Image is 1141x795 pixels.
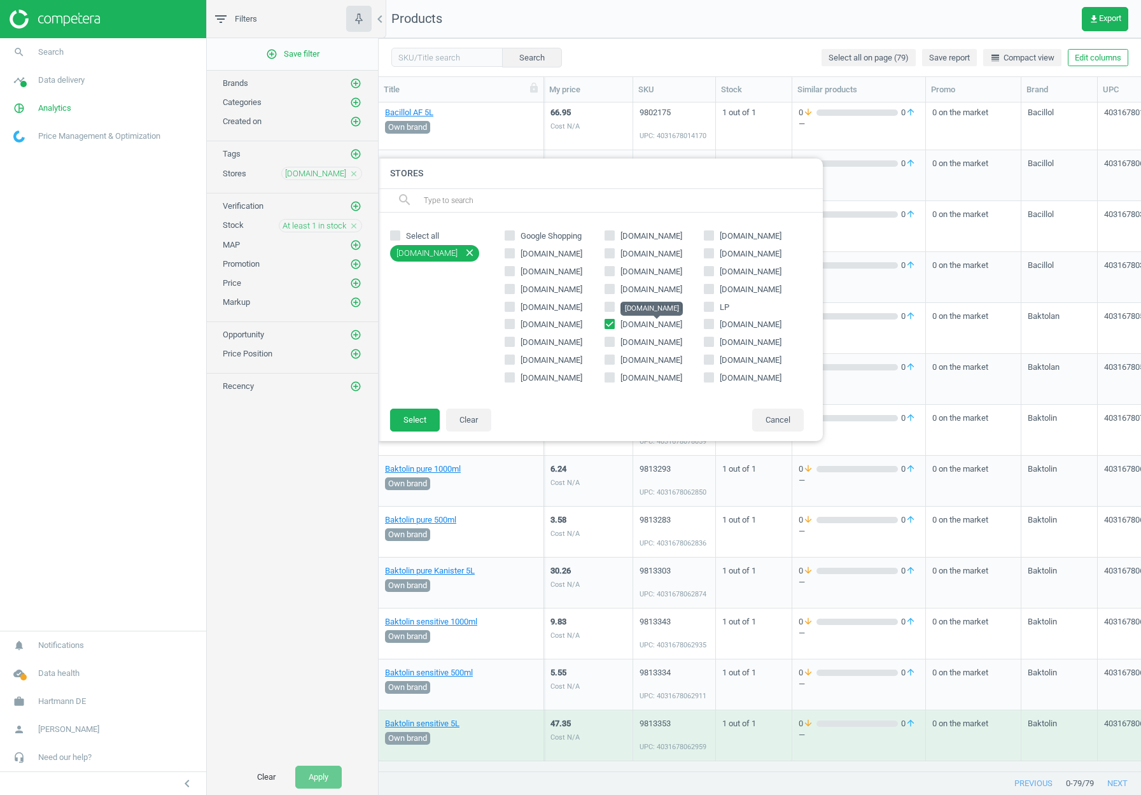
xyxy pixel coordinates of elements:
[349,258,362,271] button: add_circle_outline
[620,302,683,316] div: [DOMAIN_NAME]
[349,148,362,160] button: add_circle_outline
[223,169,246,178] span: Stores
[377,158,823,188] h4: Stores
[223,149,241,158] span: Tags
[349,296,362,309] button: add_circle_outline
[223,240,240,250] span: MAP
[7,689,31,714] i: work
[223,278,241,288] span: Price
[13,130,25,143] img: wGWNvw8QSZomAAAAABJRU5ErkJggg==
[38,46,64,58] span: Search
[223,349,272,358] span: Price Position
[349,96,362,109] button: add_circle_outline
[38,752,92,763] span: Need our help?
[350,297,361,308] i: add_circle_outline
[266,48,319,60] span: Save filter
[223,330,264,339] span: Opportunity
[38,724,99,735] span: [PERSON_NAME]
[38,74,85,86] span: Data delivery
[285,168,346,179] span: [DOMAIN_NAME]
[7,717,31,742] i: person
[7,661,31,686] i: cloud_done
[223,201,263,211] span: Verification
[7,96,31,120] i: pie_chart_outlined
[349,380,362,393] button: add_circle_outline
[350,348,361,360] i: add_circle_outline
[349,328,362,341] button: add_circle_outline
[349,115,362,128] button: add_circle_outline
[349,277,362,290] button: add_circle_outline
[349,239,362,251] button: add_circle_outline
[223,116,262,126] span: Created on
[244,766,289,789] button: Clear
[223,220,244,230] span: Stock
[349,200,362,213] button: add_circle_outline
[223,297,250,307] span: Markup
[350,329,361,341] i: add_circle_outline
[350,148,361,160] i: add_circle_outline
[223,78,248,88] span: Brands
[7,40,31,64] i: search
[350,278,361,289] i: add_circle_outline
[350,381,361,392] i: add_circle_outline
[223,381,254,391] span: Recency
[349,169,358,178] i: close
[38,130,160,142] span: Price Management & Optimization
[223,97,262,107] span: Categories
[349,348,362,360] button: add_circle_outline
[349,222,358,230] i: close
[38,640,84,651] span: Notifications
[38,102,71,114] span: Analytics
[349,77,362,90] button: add_circle_outline
[7,633,31,658] i: notifications
[283,220,346,232] span: At least 1 in stock
[7,68,31,92] i: timeline
[266,48,277,60] i: add_circle_outline
[223,259,260,269] span: Promotion
[38,696,86,707] span: Hartmann DE
[350,258,361,270] i: add_circle_outline
[295,766,342,789] button: Apply
[235,13,257,25] span: Filters
[171,775,203,792] button: chevron_left
[350,97,361,108] i: add_circle_outline
[7,745,31,770] i: headset_mic
[179,776,195,791] i: chevron_left
[350,201,361,212] i: add_circle_outline
[350,239,361,251] i: add_circle_outline
[350,78,361,89] i: add_circle_outline
[350,116,361,127] i: add_circle_outline
[207,41,378,67] button: add_circle_outlineSave filter
[372,11,388,27] i: chevron_left
[10,10,100,29] img: ajHJNr6hYgQAAAAASUVORK5CYII=
[38,668,80,679] span: Data health
[213,11,228,27] i: filter_list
